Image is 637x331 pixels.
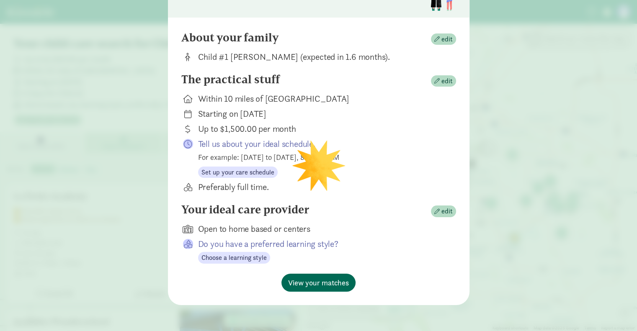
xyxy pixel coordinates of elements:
[198,252,270,264] button: Choose a learning style
[181,73,280,86] h4: The practical stuff
[441,34,453,44] span: edit
[431,33,456,45] button: edit
[431,75,456,87] button: edit
[441,206,453,216] span: edit
[281,274,356,292] button: View your matches
[198,138,443,150] p: Tell us about your ideal schedule.
[198,238,443,250] p: Do you have a preferred learning style?
[198,123,443,135] div: Up to $1,500.00 per month
[198,167,278,178] button: Set up your care schedule
[201,167,274,177] span: Set up your care schedule
[181,31,279,44] h4: About your family
[198,181,443,193] div: Preferably full time.
[181,203,309,216] h4: Your ideal care provider
[441,76,453,86] span: edit
[198,108,443,120] div: Starting on [DATE]
[198,151,443,163] div: For example: [DATE] to [DATE], 8 AM - 5 PM
[201,253,267,263] span: Choose a learning style
[288,277,349,288] span: View your matches
[198,223,443,235] div: Open to home based or centers
[431,205,456,217] button: edit
[198,51,443,63] div: Child #1 [PERSON_NAME] (expected in 1.6 months).
[198,93,443,105] div: Within 10 miles of [GEOGRAPHIC_DATA]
